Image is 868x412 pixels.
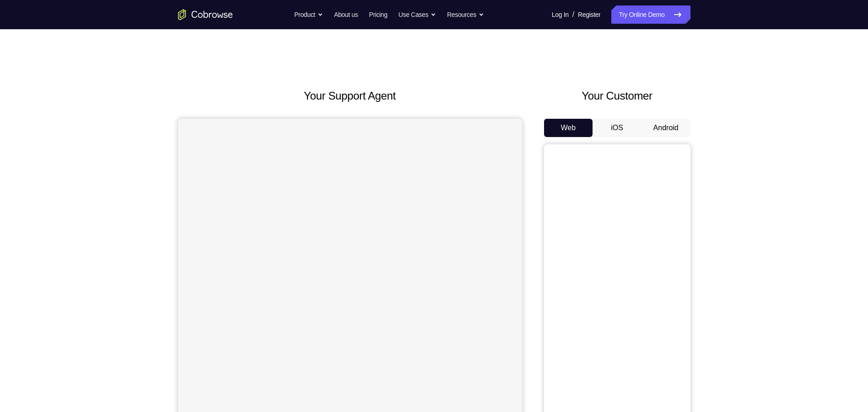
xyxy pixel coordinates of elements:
[369,5,387,24] a: Pricing
[572,9,574,20] span: /
[578,5,600,24] a: Register
[294,5,323,24] button: Product
[178,9,233,20] a: Go to the home page
[399,5,436,24] button: Use Cases
[447,5,484,24] button: Resources
[334,5,358,24] a: About us
[593,119,642,137] button: iOS
[642,119,690,137] button: Android
[611,5,690,24] a: Try Online Demo
[552,5,569,24] a: Log In
[544,88,690,104] h2: Your Customer
[544,119,593,137] button: Web
[178,88,522,104] h2: Your Support Agent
